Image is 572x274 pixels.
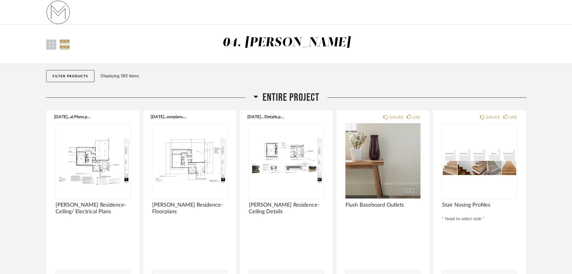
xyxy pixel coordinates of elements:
span: [PERSON_NAME] Residence- Ceiling/ Electrical Plans [56,202,131,215]
span: [PERSON_NAME] Residence- Ceiling Details [249,202,324,215]
img: undefined [345,123,420,199]
img: undefined [56,123,131,199]
button: [DATE]...oorplans.pdf [151,114,188,119]
img: undefined [249,123,324,199]
span: [PERSON_NAME] Residence- Floorplans [152,202,227,215]
button: Filter Products [46,70,95,82]
img: 731fa33b-e84c-4a12-b278-4e852f0fb334.png [46,0,70,24]
div: LIKE [413,114,420,120]
div: LIKE [509,114,517,120]
button: [DATE]... Details.pdf [247,114,285,119]
img: undefined [442,123,517,199]
span: Entire Project [263,91,319,104]
div: Displaying 585 items [101,73,524,79]
div: * Need to select style * [442,217,517,222]
button: [DATE]...al Plans.pdf [54,114,92,119]
div: DISLIKE [389,114,403,120]
span: Stair Nosing Profiles [442,202,517,208]
img: undefined [152,123,227,199]
div: 04. [PERSON_NAME] [222,36,351,49]
div: DISLIKE [486,114,500,120]
span: Flush Baseboard Outlets [345,202,420,208]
